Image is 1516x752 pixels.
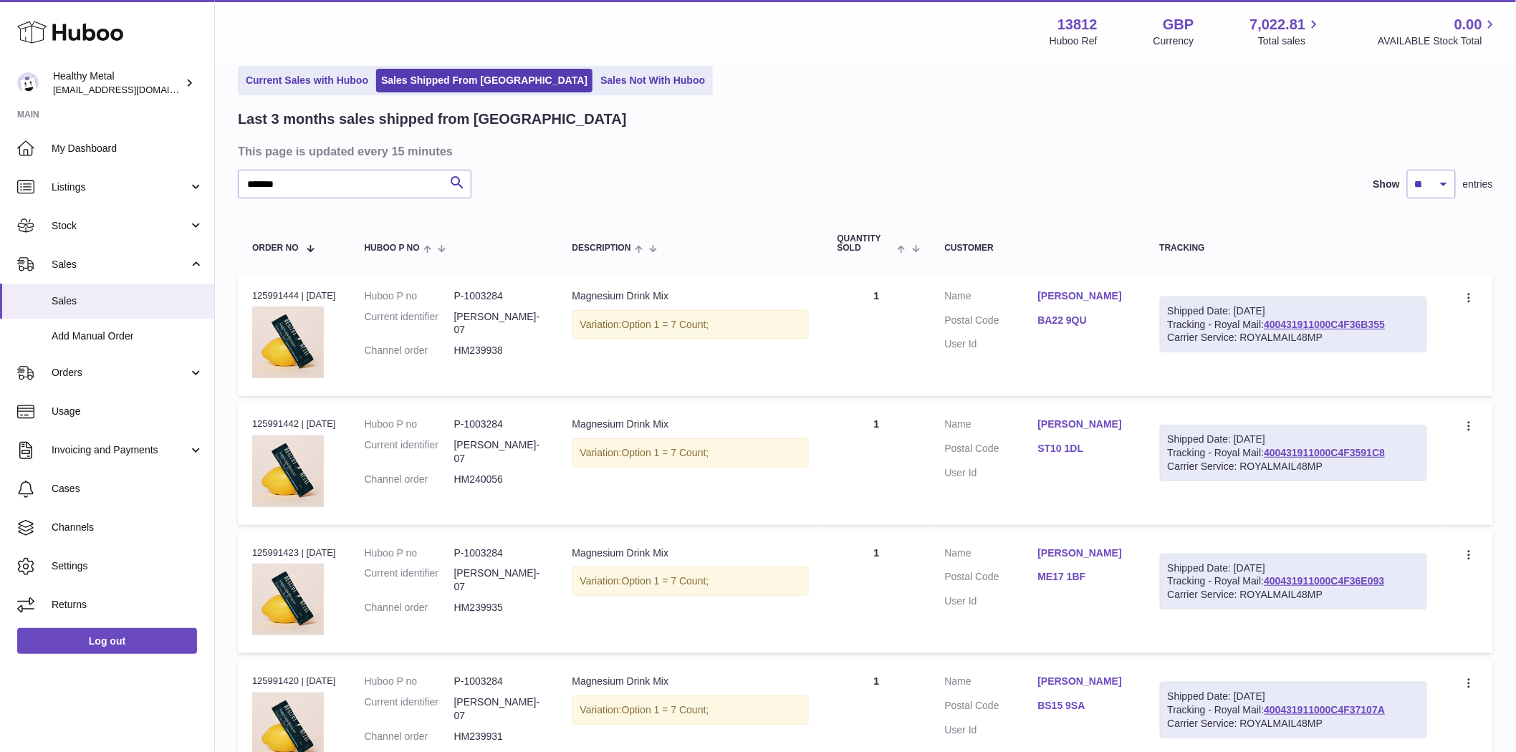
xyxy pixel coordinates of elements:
[1168,433,1419,446] div: Shipped Date: [DATE]
[454,695,544,723] dd: [PERSON_NAME]-07
[823,275,931,396] td: 1
[1168,304,1419,318] div: Shipped Date: [DATE]
[1168,331,1419,344] div: Carrier Service: ROYALMAIL48MP
[454,675,544,688] dd: P-1003284
[1038,699,1131,713] a: BS15 9SA
[1160,244,1427,253] div: Tracking
[454,473,544,486] dd: HM240056
[1038,289,1131,303] a: [PERSON_NAME]
[1264,704,1385,715] a: 400431911000C4F37107A
[53,69,182,97] div: Healthy Metal
[365,675,454,688] dt: Huboo P no
[1463,178,1493,191] span: entries
[945,699,1038,716] dt: Postal Code
[572,418,809,431] div: Magnesium Drink Mix
[572,438,809,468] div: Variation:
[454,289,544,303] dd: P-1003284
[945,570,1038,587] dt: Postal Code
[252,307,324,378] img: Product_31.jpg
[365,289,454,303] dt: Huboo P no
[17,628,197,654] a: Log out
[241,69,373,92] a: Current Sales with Huboo
[376,69,593,92] a: Sales Shipped From [GEOGRAPHIC_DATA]
[572,244,631,253] span: Description
[1163,15,1194,34] strong: GBP
[1378,34,1499,48] span: AVAILABLE Stock Total
[365,310,454,337] dt: Current identifier
[365,601,454,614] dt: Channel order
[52,443,188,457] span: Invoicing and Payments
[572,695,809,725] div: Variation:
[365,695,454,723] dt: Current identifier
[595,69,710,92] a: Sales Not With Huboo
[1168,690,1419,703] div: Shipped Date: [DATE]
[365,730,454,743] dt: Channel order
[945,723,1038,737] dt: User Id
[945,675,1038,692] dt: Name
[252,564,324,635] img: Product_31.jpg
[572,546,809,560] div: Magnesium Drink Mix
[17,72,39,94] img: internalAdmin-13812@internal.huboo.com
[238,110,627,129] h2: Last 3 months sales shipped from [GEOGRAPHIC_DATA]
[572,289,809,303] div: Magnesium Drink Mix
[238,143,1489,159] h3: This page is updated every 15 minutes
[454,730,544,743] dd: HM239931
[52,258,188,271] span: Sales
[945,337,1038,351] dt: User Id
[365,567,454,594] dt: Current identifier
[252,244,299,253] span: Order No
[838,234,894,253] span: Quantity Sold
[1160,682,1427,738] div: Tracking - Royal Mail:
[52,598,203,612] span: Returns
[1378,15,1499,48] a: 0.00 AVAILABLE Stock Total
[1264,319,1385,330] a: 400431911000C4F36B355
[1250,15,1323,48] a: 7,022.81 Total sales
[1250,15,1306,34] span: 7,022.81
[52,521,203,534] span: Channels
[823,403,931,524] td: 1
[1454,15,1482,34] span: 0.00
[365,438,454,466] dt: Current identifier
[52,180,188,194] span: Listings
[1264,575,1384,587] a: 400431911000C4F36E093
[52,559,203,573] span: Settings
[1264,447,1385,458] a: 400431911000C4F3591C8
[252,435,324,507] img: Product_31.jpg
[1038,570,1131,584] a: ME17 1BF
[572,310,809,339] div: Variation:
[365,244,420,253] span: Huboo P no
[52,366,188,380] span: Orders
[945,442,1038,459] dt: Postal Code
[52,219,188,233] span: Stock
[1038,546,1131,560] a: [PERSON_NAME]
[945,244,1131,253] div: Customer
[454,310,544,337] dd: [PERSON_NAME]-07
[622,704,709,715] span: Option 1 = 7 Count;
[945,289,1038,307] dt: Name
[1168,460,1419,473] div: Carrier Service: ROYALMAIL48MP
[365,546,454,560] dt: Huboo P no
[1258,34,1322,48] span: Total sales
[1153,34,1194,48] div: Currency
[572,675,809,688] div: Magnesium Drink Mix
[572,567,809,596] div: Variation:
[945,546,1038,564] dt: Name
[454,344,544,357] dd: HM239938
[454,601,544,614] dd: HM239935
[1160,425,1427,481] div: Tracking - Royal Mail:
[454,418,544,431] dd: P-1003284
[1168,588,1419,602] div: Carrier Service: ROYALMAIL48MP
[1168,717,1419,731] div: Carrier Service: ROYALMAIL48MP
[945,314,1038,331] dt: Postal Code
[1373,178,1400,191] label: Show
[252,289,336,302] div: 125991444 | [DATE]
[252,418,336,430] div: 125991442 | [DATE]
[454,546,544,560] dd: P-1003284
[52,482,203,496] span: Cases
[53,84,211,95] span: [EMAIL_ADDRESS][DOMAIN_NAME]
[1160,297,1427,353] div: Tracking - Royal Mail:
[1038,418,1131,431] a: [PERSON_NAME]
[52,294,203,308] span: Sales
[622,447,709,458] span: Option 1 = 7 Count;
[1038,314,1131,327] a: BA22 9QU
